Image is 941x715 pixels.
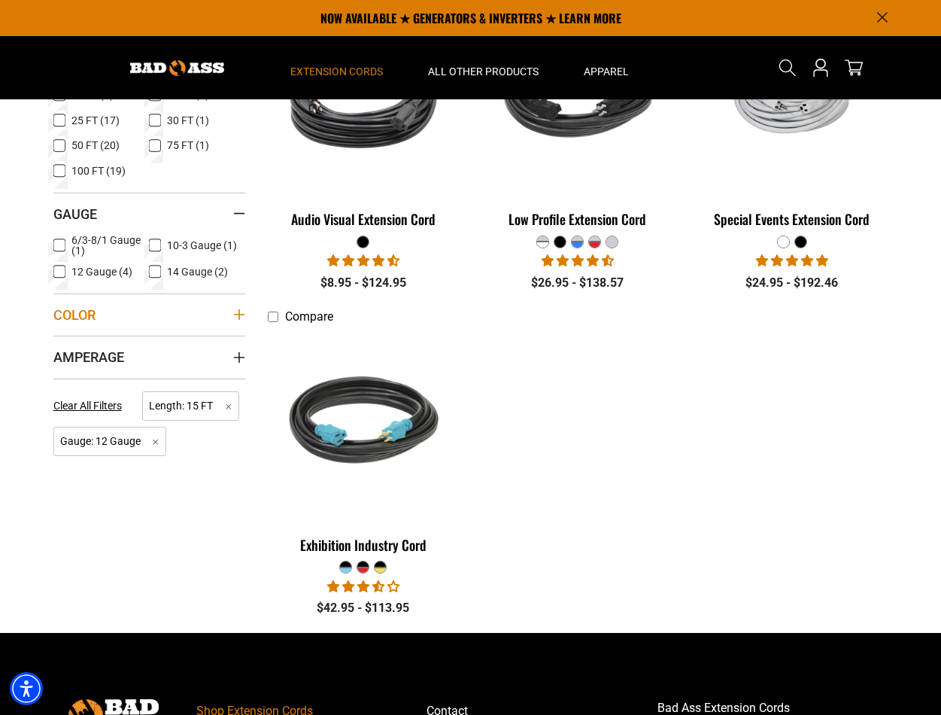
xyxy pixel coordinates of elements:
span: Amperage [53,348,124,366]
span: 15 FT (4) [167,90,209,100]
span: 5.00 stars [756,254,828,268]
a: black Audio Visual Extension Cord [268,6,460,235]
div: Special Events Extension Cord [696,212,888,226]
div: Low Profile Extension Cord [481,212,673,226]
a: Length: 15 FT [142,398,239,412]
span: 4.50 stars [542,254,614,268]
a: black Low Profile Extension Cord [481,6,673,235]
div: $8.95 - $124.95 [268,274,460,292]
summary: Color [53,294,245,336]
span: 25 FT (17) [71,115,120,126]
span: 6/3-8/1 Gauge (1) [71,235,144,256]
a: Gauge: 12 Gauge [53,434,167,448]
summary: Search [776,56,800,80]
div: Audio Visual Extension Cord [268,212,460,226]
div: Exhibition Industry Cord [268,538,460,552]
span: 3.67 stars [327,580,399,594]
span: 30 FT (1) [167,115,209,126]
a: white Special Events Extension Cord [696,6,888,235]
span: Clear All Filters [53,400,122,412]
span: 75 FT (1) [167,140,209,151]
img: black [269,14,458,187]
img: black [483,14,672,187]
summary: All Other Products [405,36,561,99]
span: 100 FT (19) [71,166,126,176]
img: Bad Ass Extension Cords [130,60,224,76]
img: black teal [269,339,458,512]
summary: Amperage [53,336,245,378]
span: 10 FT (3) [71,90,114,100]
div: Accessibility Menu [10,672,43,705]
span: 50 FT (20) [71,140,120,151]
a: cart [842,59,866,77]
span: Gauge [53,205,97,223]
span: All Other Products [428,65,539,78]
div: $24.95 - $192.46 [696,274,888,292]
div: $26.95 - $138.57 [481,274,673,292]
summary: Extension Cords [268,36,405,99]
span: 12 Gauge (4) [71,266,132,277]
span: Color [53,306,96,324]
a: black teal Exhibition Industry Cord [268,332,460,561]
summary: Gauge [53,193,245,235]
span: Gauge: 12 Gauge [53,427,167,456]
img: white [697,38,887,163]
span: Length: 15 FT [142,391,239,421]
span: 4.72 stars [327,254,399,268]
span: 14 Gauge (2) [167,266,228,277]
a: Clear All Filters [53,398,128,414]
a: Open this option [809,36,833,99]
div: $42.95 - $113.95 [268,599,460,617]
span: Extension Cords [290,65,383,78]
span: Compare [285,309,333,324]
span: Apparel [584,65,629,78]
span: 10-3 Gauge (1) [167,240,237,251]
summary: Apparel [561,36,651,99]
